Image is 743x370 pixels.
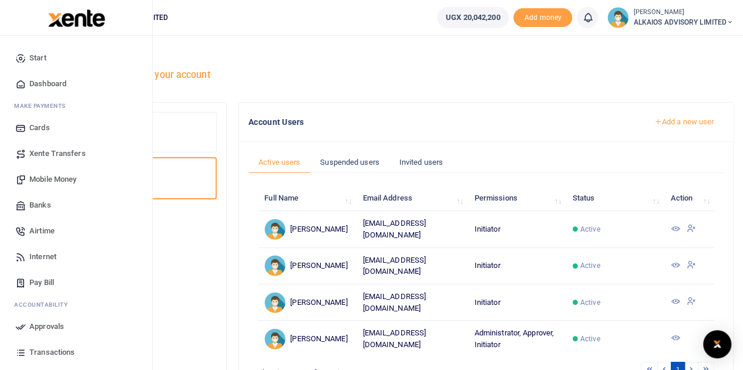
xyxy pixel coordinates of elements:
[356,211,468,247] td: [EMAIL_ADDRESS][DOMAIN_NAME]
[9,314,143,340] a: Approvals
[580,297,600,308] span: Active
[9,340,143,365] a: Transactions
[513,8,572,28] span: Add money
[258,248,356,284] td: [PERSON_NAME]
[437,7,509,28] a: UGX 20,042,200
[356,248,468,284] td: [EMAIL_ADDRESS][DOMAIN_NAME]
[29,199,51,211] span: Banks
[670,298,680,307] a: View Details
[29,148,86,159] span: Xente Transfers
[29,52,46,64] span: Start
[468,211,566,247] td: Initiator
[468,284,566,321] td: Initiator
[47,13,105,22] a: logo-small logo-large logo-large
[9,97,143,115] li: M
[29,277,54,288] span: Pay Bill
[633,17,734,28] span: ALKAIOS ADVISORY LIMITED
[389,151,453,174] a: Invited users
[432,7,513,28] li: Wallet ballance
[29,122,50,134] span: Cards
[664,186,714,211] th: Action: activate to sort column ascending
[580,334,600,344] span: Active
[356,186,468,211] th: Email Address: activate to sort column ascending
[687,298,696,307] a: Suspend
[9,218,143,244] a: Airtime
[258,211,356,247] td: [PERSON_NAME]
[9,296,143,314] li: Ac
[9,167,143,192] a: Mobile Money
[468,186,566,211] th: Permissions: activate to sort column ascending
[9,244,143,270] a: Internet
[258,186,356,211] th: Full Name: activate to sort column ascending
[9,141,143,167] a: Xente Transfers
[29,347,75,358] span: Transactions
[468,248,566,284] td: Initiator
[45,69,734,81] h5: Configure and customise your account
[9,45,143,71] a: Start
[29,174,76,185] span: Mobile Money
[29,78,66,90] span: Dashboard
[670,262,680,270] a: View Details
[633,8,734,18] small: [PERSON_NAME]
[687,225,696,234] a: Suspend
[513,12,572,21] a: Add money
[703,330,731,358] div: Open Intercom Messenger
[45,50,734,63] h4: Account Settings
[29,321,64,332] span: Approvals
[687,262,696,270] a: Suspend
[9,115,143,141] a: Cards
[9,192,143,218] a: Banks
[20,101,66,110] span: ake Payments
[580,260,600,271] span: Active
[446,12,500,23] span: UGX 20,042,200
[607,7,628,28] img: profile-user
[644,112,724,132] a: Add a new user
[258,321,356,357] td: [PERSON_NAME]
[258,284,356,321] td: [PERSON_NAME]
[310,151,389,174] a: Suspended users
[248,151,310,174] a: Active users
[23,300,68,309] span: countability
[607,7,734,28] a: profile-user [PERSON_NAME] ALKAIOS ADVISORY LIMITED
[468,321,566,357] td: Administrator, Approver, Initiator
[670,334,680,343] a: View Details
[248,116,634,128] h4: Account Users
[9,270,143,296] a: Pay Bill
[670,225,680,234] a: View Details
[566,186,664,211] th: Status: activate to sort column ascending
[513,8,572,28] li: Toup your wallet
[29,251,56,263] span: Internet
[356,321,468,357] td: [EMAIL_ADDRESS][DOMAIN_NAME]
[9,71,143,97] a: Dashboard
[356,284,468,321] td: [EMAIL_ADDRESS][DOMAIN_NAME]
[29,225,55,237] span: Airtime
[48,9,105,27] img: logo-large
[580,224,600,235] span: Active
